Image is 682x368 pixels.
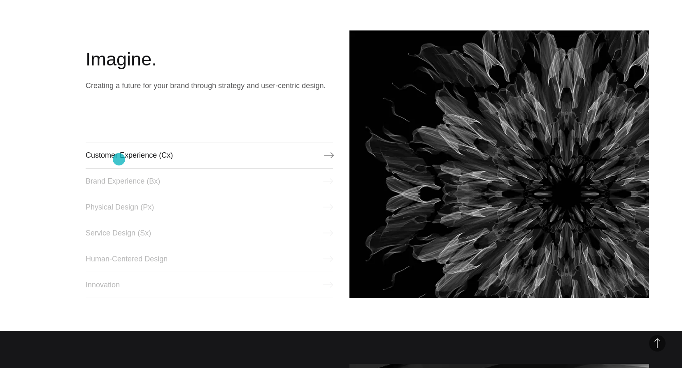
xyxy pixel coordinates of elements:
[86,80,333,91] p: Creating a future for your brand through strategy and user-centric design.
[86,220,333,246] a: Service Design (Sx)
[649,335,666,352] button: Back to Top
[86,272,333,298] a: Innovation
[86,194,333,220] a: Physical Design (Px)
[86,47,333,72] h2: Imagine.
[86,246,333,272] a: Human-Centered Design
[86,168,333,194] a: Brand Experience (Bx)
[86,142,333,168] a: Customer Experience (Cx)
